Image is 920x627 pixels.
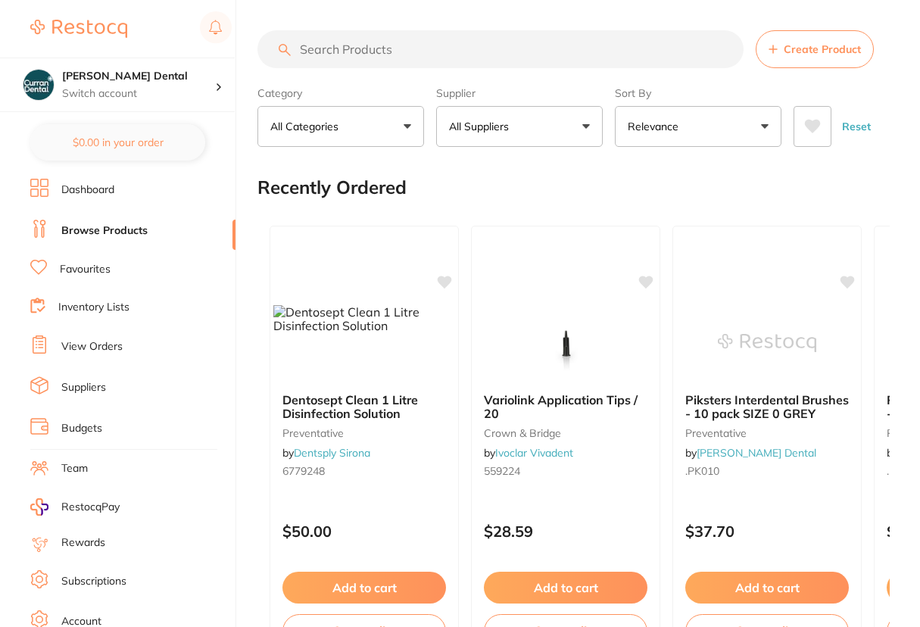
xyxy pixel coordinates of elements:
[484,427,647,439] small: crown & bridge
[30,11,127,46] a: Restocq Logo
[60,262,111,277] a: Favourites
[436,86,603,100] label: Supplier
[61,380,106,395] a: Suppliers
[282,572,446,604] button: Add to cart
[697,446,816,460] a: [PERSON_NAME] Dental
[257,86,424,100] label: Category
[257,30,744,68] input: Search Products
[484,465,647,477] small: 559224
[784,43,861,55] span: Create Product
[718,305,816,381] img: Piksters Interdental Brushes - 10 pack SIZE 0 GREY
[685,446,816,460] span: by
[516,305,615,381] img: Variolink Application Tips / 20
[484,572,647,604] button: Add to cart
[685,465,849,477] small: .PK010
[282,465,446,477] small: 6779248
[30,498,120,516] a: RestocqPay
[61,500,120,515] span: RestocqPay
[282,522,446,540] p: $50.00
[30,20,127,38] img: Restocq Logo
[484,446,573,460] span: by
[615,86,781,100] label: Sort By
[628,119,685,134] p: Relevance
[61,574,126,589] a: Subscriptions
[495,446,573,460] a: Ivoclar Vivadent
[685,393,849,421] b: Piksters Interdental Brushes - 10 pack SIZE 0 GREY
[61,461,88,476] a: Team
[61,182,114,198] a: Dashboard
[484,522,647,540] p: $28.59
[282,446,370,460] span: by
[282,427,446,439] small: preventative
[61,421,102,436] a: Budgets
[61,223,148,239] a: Browse Products
[58,300,129,315] a: Inventory Lists
[270,119,345,134] p: All Categories
[61,535,105,551] a: Rewards
[449,119,515,134] p: All Suppliers
[685,427,849,439] small: preventative
[436,106,603,147] button: All Suppliers
[484,393,647,421] b: Variolink Application Tips / 20
[685,572,849,604] button: Add to cart
[62,69,215,84] h4: Curran Dental
[257,177,407,198] h2: Recently Ordered
[273,305,455,333] img: Dentosept Clean 1 Litre Disinfection Solution
[837,106,875,147] button: Reset
[23,70,54,100] img: Curran Dental
[62,86,215,101] p: Switch account
[756,30,874,68] button: Create Product
[685,522,849,540] p: $37.70
[30,124,205,161] button: $0.00 in your order
[282,393,446,421] b: Dentosept Clean 1 Litre Disinfection Solution
[61,339,123,354] a: View Orders
[294,446,370,460] a: Dentsply Sirona
[30,498,48,516] img: RestocqPay
[615,106,781,147] button: Relevance
[257,106,424,147] button: All Categories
